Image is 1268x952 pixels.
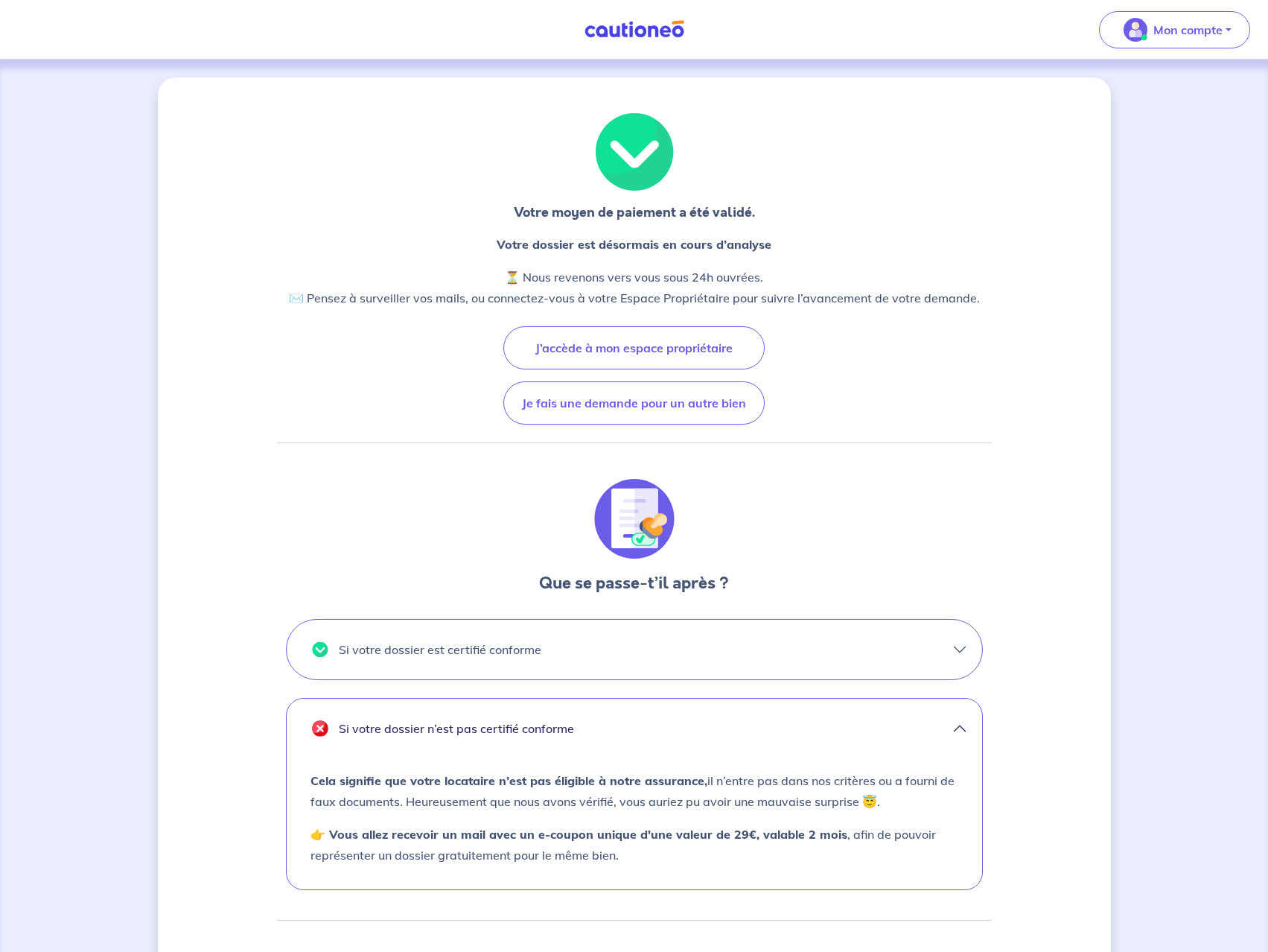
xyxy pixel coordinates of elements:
img: Cautioneo [579,20,690,39]
img: illu_account_valid_menu.svg [1124,18,1147,42]
strong: Cela signifie que votre locataire n’est pas éligible à notre assurance, [310,773,707,788]
p: Si votre dossier est certifié conforme [339,638,541,661]
p: Si votre dossier n’est pas certifié conforme [339,717,574,740]
p: , afin de pouvoir représenter un dossier gratuitement pour le même bien. [299,824,970,866]
p: il n’entre pas dans nos critères ou a fourni de faux documents. Heureusement que nous avons vérif... [299,770,970,812]
h3: Que se passe-t’il après ? [539,571,729,595]
strong: 👉 Vous allez recevoir un mail avec un e-coupon unique d'une valeur de 29€, valable 2 mois [310,827,847,842]
p: Votre moyen de paiement a été validé. [514,203,755,222]
img: illu_document_valid.svg [594,479,675,559]
button: illu_cancel.svgSi votre dossier n’est pas certifié conforme [287,699,982,758]
p: Mon compte [1153,21,1223,39]
button: illu_account_valid_menu.svgMon compte [1099,11,1250,48]
strong: Votre dossier est désormais en cours d’analyse [497,237,771,252]
button: J’accède à mon espace propriétaire [503,326,765,369]
button: illu_valid.svgSi votre dossier est certifié conforme [287,620,982,679]
img: illu_valid.svg [312,642,328,658]
button: Je fais une demande pour un autre bien [503,381,765,425]
img: illu_cancel.svg [312,720,328,737]
p: ⏳ Nous revenons vers vous sous 24h ouvrées. ✉️ Pensez à surveiller vos mails, ou connectez-vous à... [289,267,980,308]
img: illu_valid.svg [594,113,675,191]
